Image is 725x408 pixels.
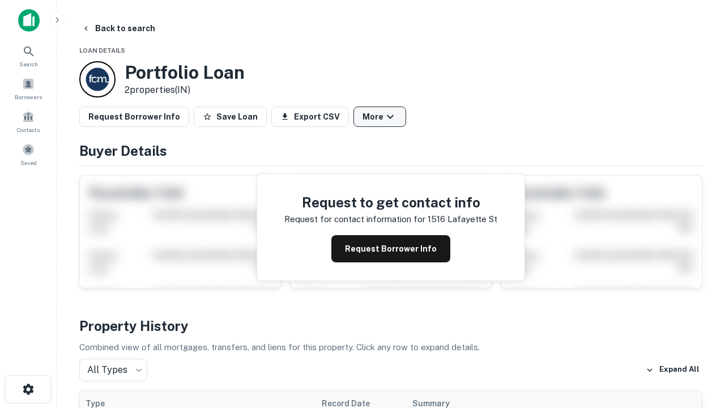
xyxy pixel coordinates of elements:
h4: Property History [79,316,702,336]
span: Borrowers [15,92,42,101]
h4: Request to get contact info [284,192,497,212]
button: Request Borrower Info [331,235,450,262]
span: Loan Details [79,47,125,54]
a: Borrowers [3,73,53,104]
button: Save Loan [194,107,267,127]
img: capitalize-icon.png [18,9,40,32]
a: Search [3,40,53,71]
button: Request Borrower Info [79,107,189,127]
p: Request for contact information for [284,212,425,226]
span: Search [19,59,38,69]
iframe: Chat Widget [668,281,725,335]
a: Contacts [3,106,53,137]
span: Contacts [17,125,40,134]
button: Expand All [643,362,702,379]
h4: Buyer Details [79,141,702,161]
button: Back to search [77,18,160,39]
span: Saved [20,158,37,167]
p: 1516 lafayette st [428,212,497,226]
a: Saved [3,139,53,169]
div: All Types [79,359,147,381]
p: 2 properties (IN) [125,83,245,97]
button: Export CSV [271,107,349,127]
button: More [353,107,406,127]
p: Combined view of all mortgages, transfers, and liens for this property. Click any row to expand d... [79,341,702,354]
h3: Portfolio Loan [125,62,245,83]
